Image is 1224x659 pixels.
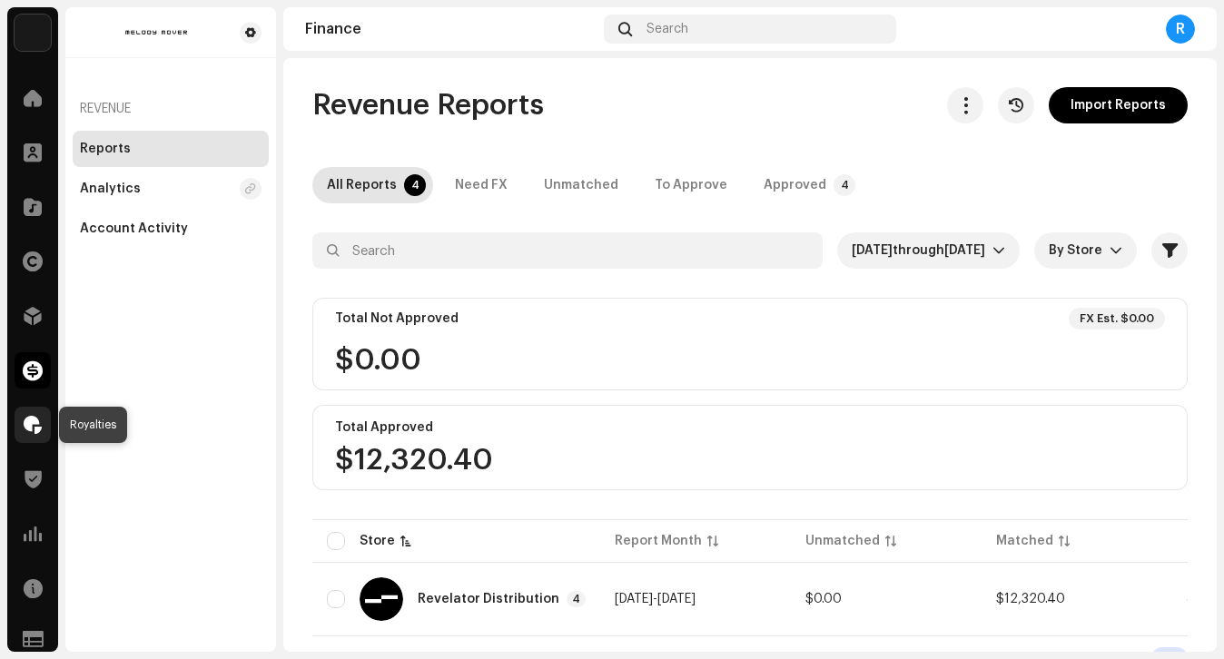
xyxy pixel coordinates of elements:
span: $0.00 [805,593,842,605]
re-a-nav-header: Revenue [73,87,269,131]
div: dropdown trigger [992,232,1005,269]
span: [DATE] [657,593,696,605]
div: Analytics [80,182,141,196]
button: Import Reports [1049,87,1188,123]
div: Unmatched [805,532,880,550]
div: To Approve [655,167,727,203]
img: 34f81ff7-2202-4073-8c5d-62963ce809f3 [15,15,51,51]
re-m-nav-item: Reports [73,131,269,167]
div: FX Est. $0.00 [1080,311,1154,326]
span: Search [647,22,688,36]
re-m-nav-item: Account Activity [73,211,269,247]
p-badge: 4 [404,174,426,196]
div: Total [1187,532,1219,550]
div: Account Activity [80,221,188,236]
re-m-nav-item: Analytics [73,171,269,207]
div: All Reports [327,167,397,203]
span: Last 3 months [852,232,992,269]
div: Unmatched [544,167,618,203]
span: Import Reports [1071,87,1166,123]
span: By Store [1049,232,1110,269]
div: R [1166,15,1195,44]
span: [DATE] [944,244,985,257]
span: - [615,593,696,605]
div: Matched [996,532,1053,550]
img: dd1629f2-61db-4bea-83cc-ae53c4a0e3a5 [80,22,232,44]
div: Approved [764,167,826,203]
div: Need FX [455,167,508,203]
div: Revelator Distribution [418,593,559,605]
span: [DATE] [852,244,893,257]
div: Reports [80,142,131,156]
p-badge: 4 [567,591,586,607]
span: through [893,244,944,257]
div: Total Approved [335,420,433,435]
span: [DATE] [615,593,653,605]
input: Search [312,232,823,269]
div: dropdown trigger [1110,232,1122,269]
span: Revenue Reports [312,87,544,123]
span: $12,320.40 [996,593,1065,605]
p-badge: 4 [834,174,855,196]
div: Total Not Approved [335,311,459,326]
div: Report Month [615,532,702,550]
div: Store [360,532,395,550]
div: Finance [305,22,597,36]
